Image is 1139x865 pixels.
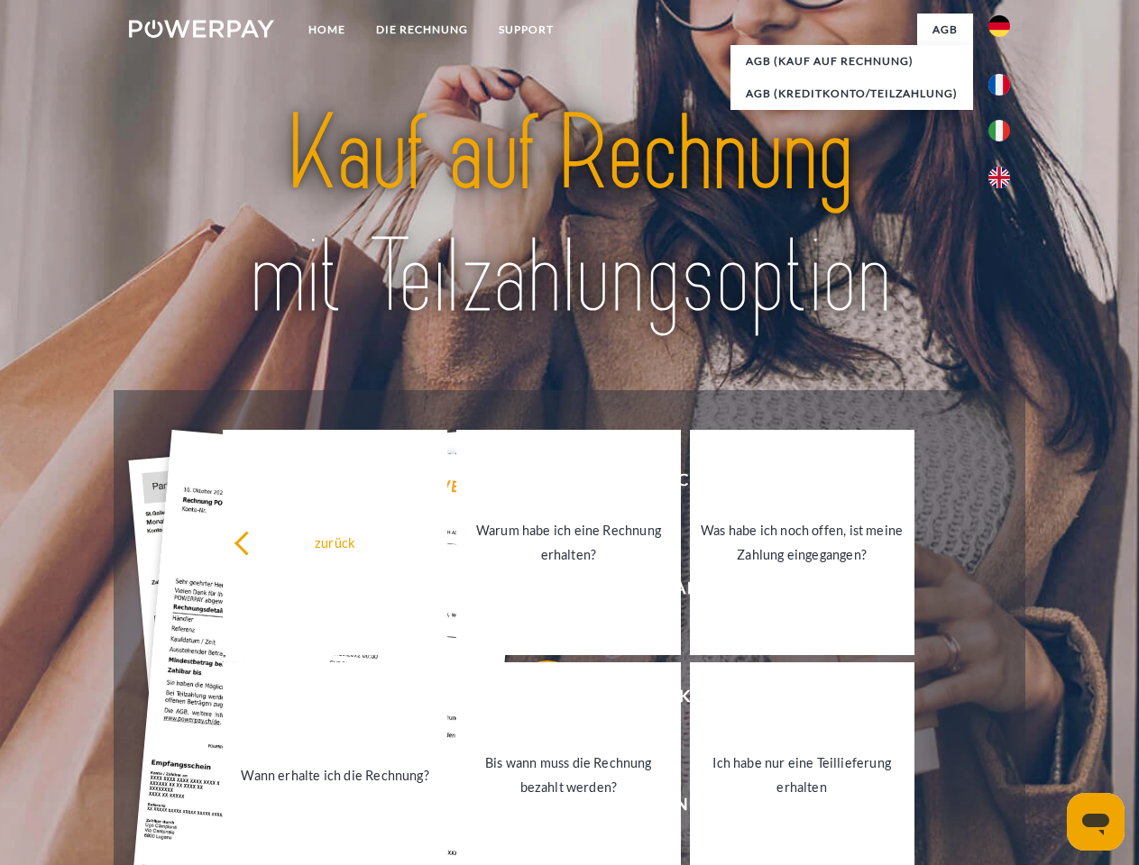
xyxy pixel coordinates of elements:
img: en [988,167,1010,188]
a: Was habe ich noch offen, ist meine Zahlung eingegangen? [690,430,914,655]
div: Warum habe ich eine Rechnung erhalten? [467,518,670,567]
div: Was habe ich noch offen, ist meine Zahlung eingegangen? [701,518,904,567]
a: SUPPORT [483,14,569,46]
a: agb [917,14,973,46]
div: zurück [234,530,436,554]
img: logo-powerpay-white.svg [129,20,274,38]
div: Wann erhalte ich die Rechnung? [234,762,436,787]
div: Ich habe nur eine Teillieferung erhalten [701,751,904,799]
div: Bis wann muss die Rechnung bezahlt werden? [467,751,670,799]
img: fr [988,74,1010,96]
a: DIE RECHNUNG [361,14,483,46]
iframe: Schaltfläche zum Öffnen des Messaging-Fensters [1067,793,1125,851]
img: de [988,15,1010,37]
img: it [988,120,1010,141]
img: title-powerpay_de.svg [172,86,967,345]
a: AGB (Kreditkonto/Teilzahlung) [730,77,973,110]
a: AGB (Kauf auf Rechnung) [730,45,973,77]
a: Home [293,14,361,46]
